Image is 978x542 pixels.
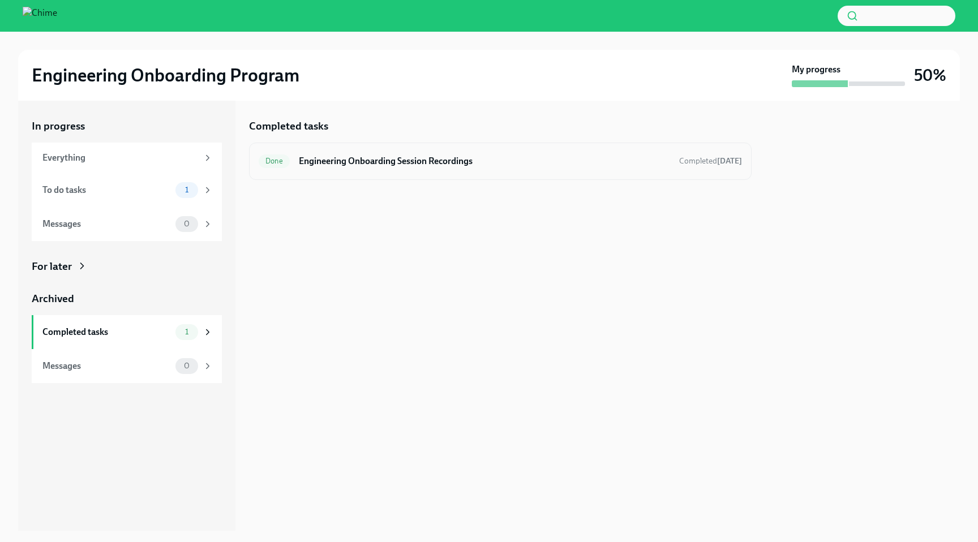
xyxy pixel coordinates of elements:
span: Done [259,157,290,165]
strong: [DATE] [717,156,742,166]
a: DoneEngineering Onboarding Session RecordingsCompleted[DATE] [259,152,742,170]
h5: Completed tasks [249,119,328,134]
span: 0 [177,220,196,228]
h6: Engineering Onboarding Session Recordings [299,155,670,167]
div: Messages [42,360,171,372]
span: Completed [679,156,742,166]
a: Everything [32,143,222,173]
span: 1 [178,186,195,194]
h2: Engineering Onboarding Program [32,64,299,87]
div: Messages [42,218,171,230]
div: Completed tasks [42,326,171,338]
h3: 50% [914,65,946,85]
a: Archived [32,291,222,306]
a: To do tasks1 [32,173,222,207]
a: Completed tasks1 [32,315,222,349]
a: Messages0 [32,349,222,383]
span: 1 [178,328,195,336]
strong: My progress [792,63,840,76]
span: 0 [177,362,196,370]
img: Chime [23,7,57,25]
div: To do tasks [42,184,171,196]
span: September 10th, 2025 14:52 [679,156,742,166]
a: For later [32,259,222,274]
div: For later [32,259,72,274]
div: Everything [42,152,198,164]
a: In progress [32,119,222,134]
a: Messages0 [32,207,222,241]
